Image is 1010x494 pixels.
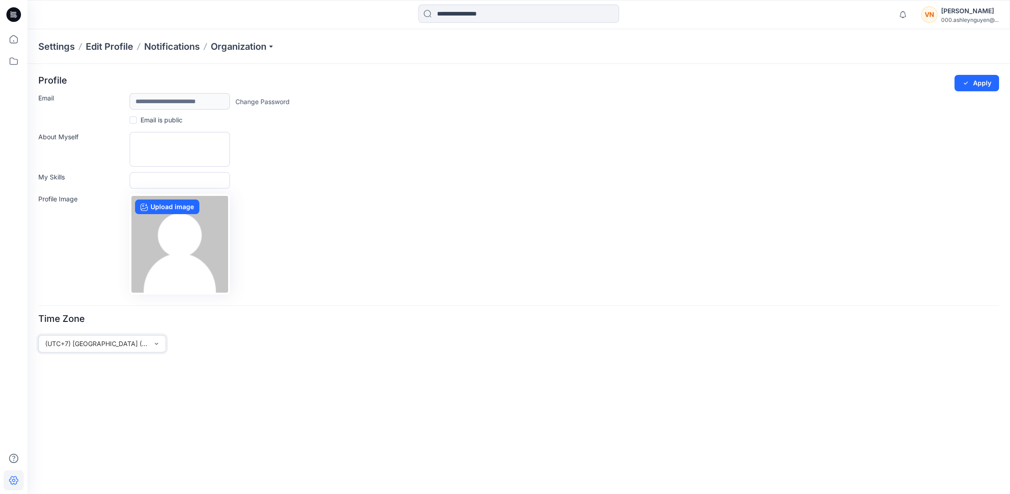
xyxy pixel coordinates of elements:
[38,172,124,185] label: My Skills
[38,132,124,163] label: About Myself
[86,40,133,53] a: Edit Profile
[38,40,75,53] p: Settings
[144,40,200,53] a: Notifications
[131,196,228,293] img: no-profile.png
[141,115,182,125] p: Email is public
[135,200,199,214] label: Upload image
[45,339,148,348] div: (UTC+7) [GEOGRAPHIC_DATA] ([PERSON_NAME])
[954,75,999,91] button: Apply
[921,6,937,23] div: VN
[38,313,85,330] p: Time Zone
[941,5,999,16] div: [PERSON_NAME]
[38,93,124,106] label: Email
[38,75,67,91] p: Profile
[235,97,290,106] a: Change Password
[38,194,124,291] label: Profile Image
[941,16,999,23] div: 000.ashleynguyen@...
